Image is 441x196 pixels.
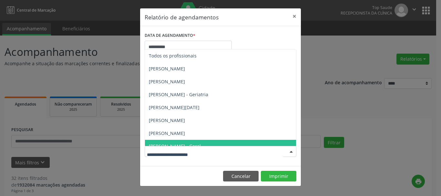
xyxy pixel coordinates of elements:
span: [PERSON_NAME][DATE] [149,104,200,110]
span: [PERSON_NAME] [149,78,185,85]
button: Imprimir [261,171,296,182]
label: DATA DE AGENDAMENTO [145,31,195,41]
span: Todos os profissionais [149,53,197,59]
h5: Relatório de agendamentos [145,13,219,21]
span: [PERSON_NAME] [149,130,185,136]
span: [PERSON_NAME] - Geral [149,143,201,149]
span: [PERSON_NAME] [149,66,185,72]
button: Cancelar [223,171,259,182]
button: Close [288,8,301,24]
span: [PERSON_NAME] - Geriatria [149,91,208,98]
span: [PERSON_NAME] [149,117,185,123]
